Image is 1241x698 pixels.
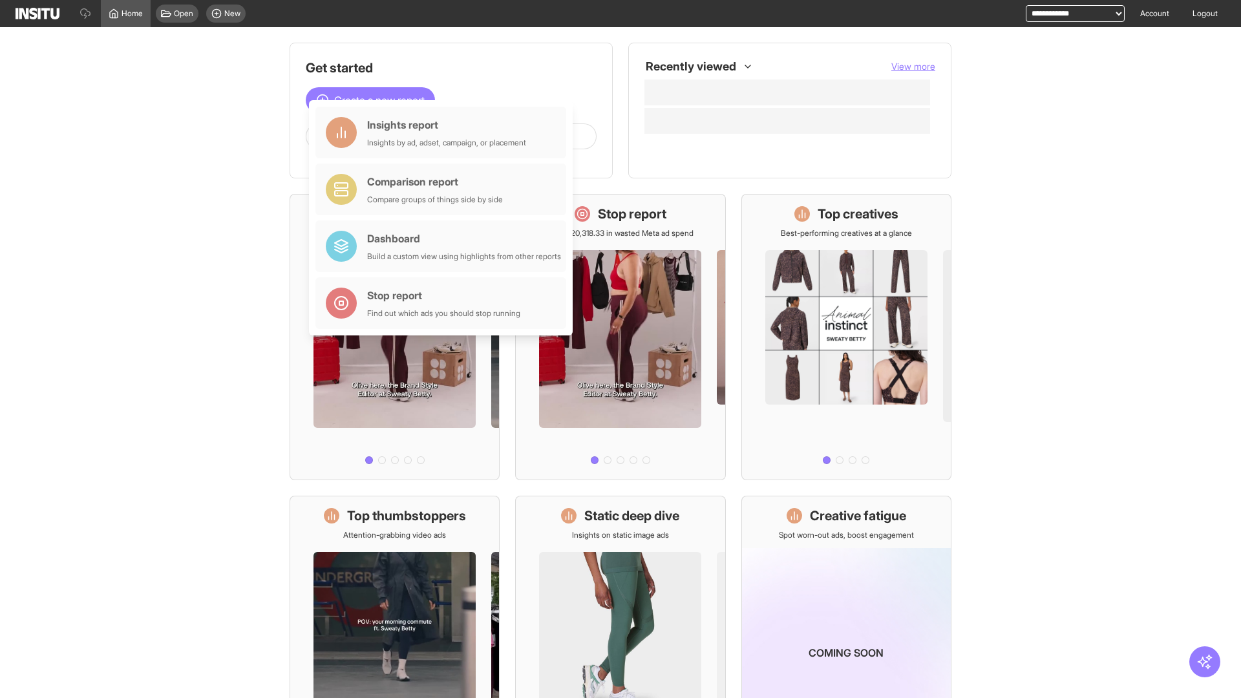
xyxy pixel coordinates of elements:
p: Best-performing creatives at a glance [781,228,912,238]
p: Insights on static image ads [572,530,669,540]
p: Save £20,318.33 in wasted Meta ad spend [547,228,694,238]
span: Open [174,8,193,19]
div: Stop report [367,288,520,303]
div: Insights report [367,117,526,132]
span: Create a new report [334,92,425,108]
h1: Stop report [598,205,666,223]
div: Compare groups of things side by side [367,195,503,205]
a: Top creativesBest-performing creatives at a glance [741,194,951,480]
p: Attention-grabbing video ads [343,530,446,540]
button: View more [891,60,935,73]
a: Stop reportSave £20,318.33 in wasted Meta ad spend [515,194,725,480]
img: Logo [16,8,59,19]
span: Home [122,8,143,19]
a: What's live nowSee all active ads instantly [290,194,500,480]
div: Comparison report [367,174,503,189]
div: Dashboard [367,231,561,246]
span: View more [891,61,935,72]
div: Build a custom view using highlights from other reports [367,251,561,262]
h1: Top thumbstoppers [347,507,466,525]
h1: Static deep dive [584,507,679,525]
h1: Get started [306,59,597,77]
span: New [224,8,240,19]
button: Create a new report [306,87,435,113]
div: Find out which ads you should stop running [367,308,520,319]
div: Insights by ad, adset, campaign, or placement [367,138,526,148]
h1: Top creatives [818,205,898,223]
